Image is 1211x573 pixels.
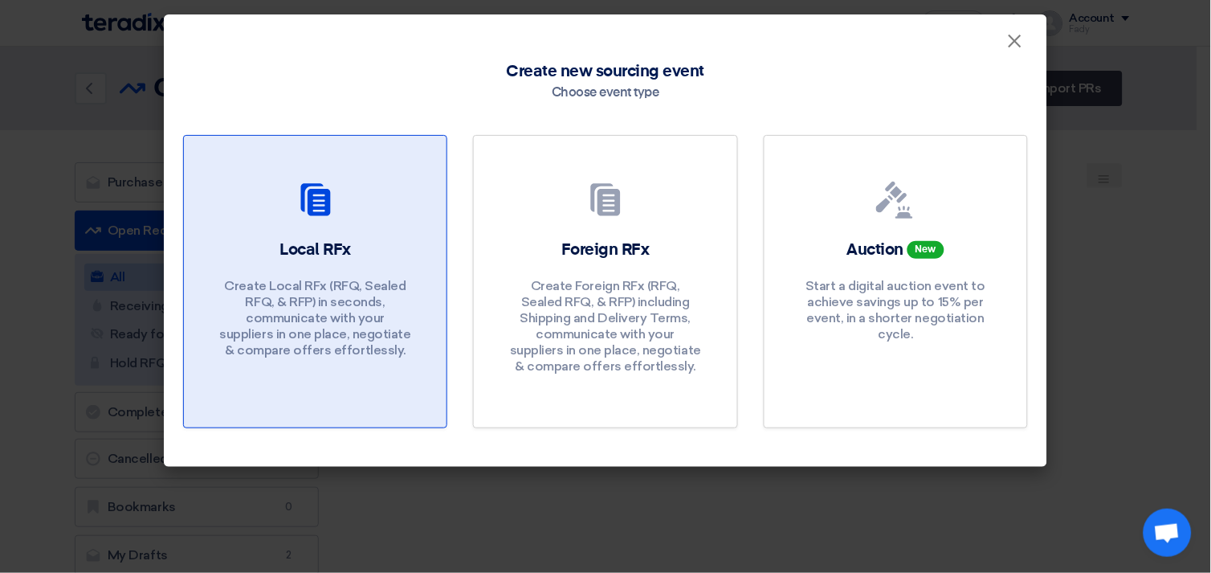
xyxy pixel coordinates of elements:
[509,278,702,374] p: Create Foreign RFx (RFQ, Sealed RFQ, & RFP) including Shipping and Delivery Terms, communicate wi...
[1144,509,1192,557] a: Open chat
[847,242,904,258] span: Auction
[506,59,704,84] span: Create new sourcing event
[183,135,447,428] a: Local RFx Create Local RFx (RFQ, Sealed RFQ, & RFP) in seconds, communicate with your suppliers i...
[994,26,1036,58] button: Close
[219,278,412,358] p: Create Local RFx (RFQ, Sealed RFQ, & RFP) in seconds, communicate with your suppliers in one plac...
[561,239,650,261] h2: Foreign RFx
[1007,29,1023,61] span: ×
[279,239,351,261] h2: Local RFx
[907,241,944,259] span: New
[764,135,1028,428] a: Auction New Start a digital auction event to achieve savings up to 15% per event, in a shorter ne...
[552,84,659,103] div: Choose event type
[799,278,992,342] p: Start a digital auction event to achieve savings up to 15% per event, in a shorter negotiation cy...
[473,135,737,428] a: Foreign RFx Create Foreign RFx (RFQ, Sealed RFQ, & RFP) including Shipping and Delivery Terms, co...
